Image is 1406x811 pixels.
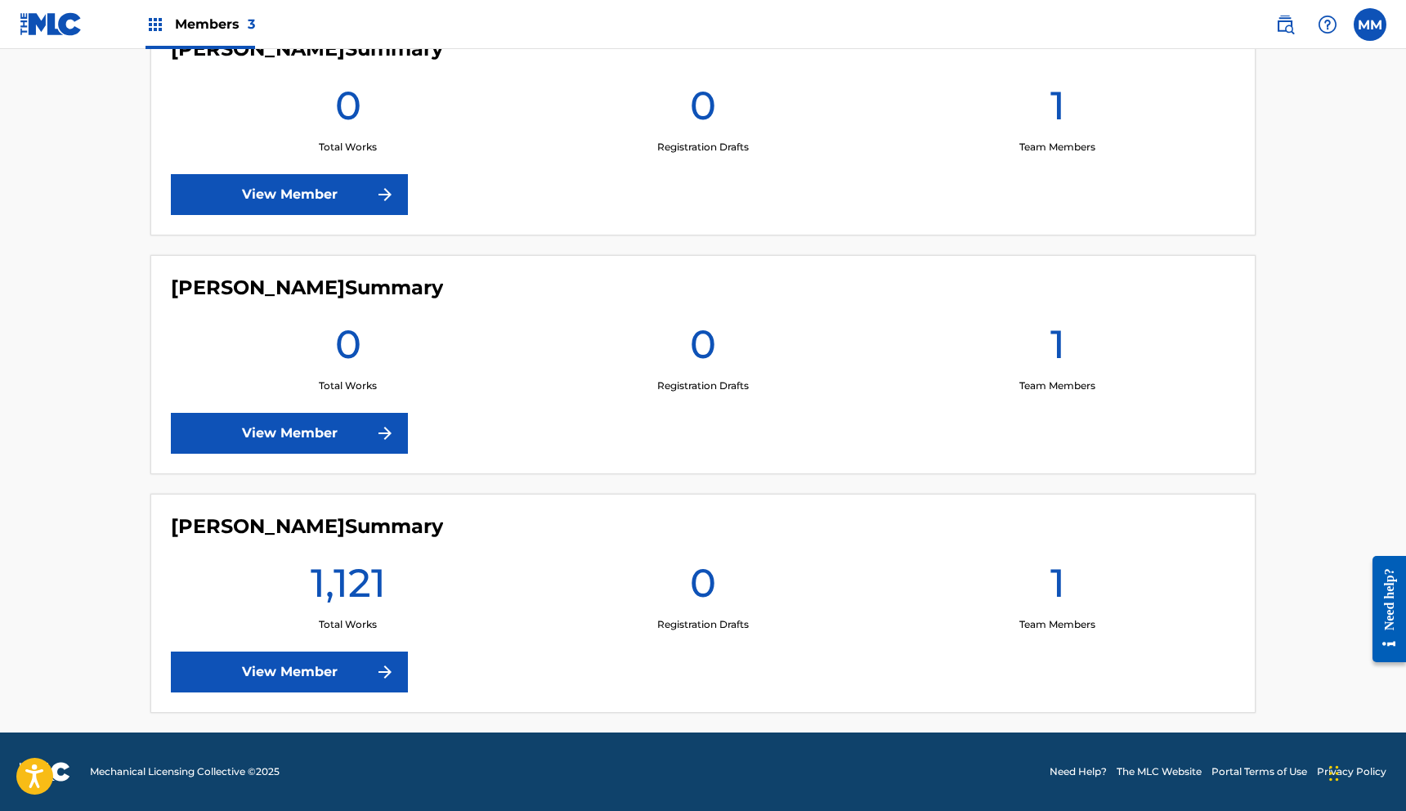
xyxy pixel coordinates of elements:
[1275,15,1295,34] img: search
[248,16,255,32] span: 3
[657,617,749,632] p: Registration Drafts
[1211,764,1307,779] a: Portal Terms of Use
[375,662,395,682] img: f7272a7cc735f4ea7f67.svg
[171,276,443,300] h4: Marinela Añanguren
[690,320,716,379] h1: 0
[1050,320,1065,379] h1: 1
[319,379,377,393] p: Total Works
[657,140,749,155] p: Registration Drafts
[1117,764,1202,779] a: The MLC Website
[171,174,408,215] a: View Member
[20,762,70,782] img: logo
[375,185,395,204] img: f7272a7cc735f4ea7f67.svg
[146,15,165,34] img: Top Rightsholders
[690,81,716,140] h1: 0
[1019,379,1095,393] p: Team Members
[1354,8,1386,41] div: User Menu
[1360,543,1406,674] iframe: Resource Center
[1019,617,1095,632] p: Team Members
[171,37,443,61] h4: Julio Pérez
[171,652,408,692] a: View Member
[319,140,377,155] p: Total Works
[375,423,395,443] img: f7272a7cc735f4ea7f67.svg
[1050,558,1065,617] h1: 1
[690,558,716,617] h1: 0
[20,12,83,36] img: MLC Logo
[1324,733,1406,811] iframe: Chat Widget
[1269,8,1301,41] a: Public Search
[1050,81,1065,140] h1: 1
[1329,749,1339,798] div: Drag
[311,558,386,617] h1: 1,121
[319,617,377,632] p: Total Works
[90,764,280,779] span: Mechanical Licensing Collective © 2025
[1311,8,1344,41] div: Help
[335,81,361,140] h1: 0
[335,320,361,379] h1: 0
[171,514,443,539] h4: Mauricio Morales
[1050,764,1107,779] a: Need Help?
[1019,140,1095,155] p: Team Members
[175,15,255,34] span: Members
[657,379,749,393] p: Registration Drafts
[1318,15,1337,34] img: help
[1317,764,1386,779] a: Privacy Policy
[171,413,408,454] a: View Member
